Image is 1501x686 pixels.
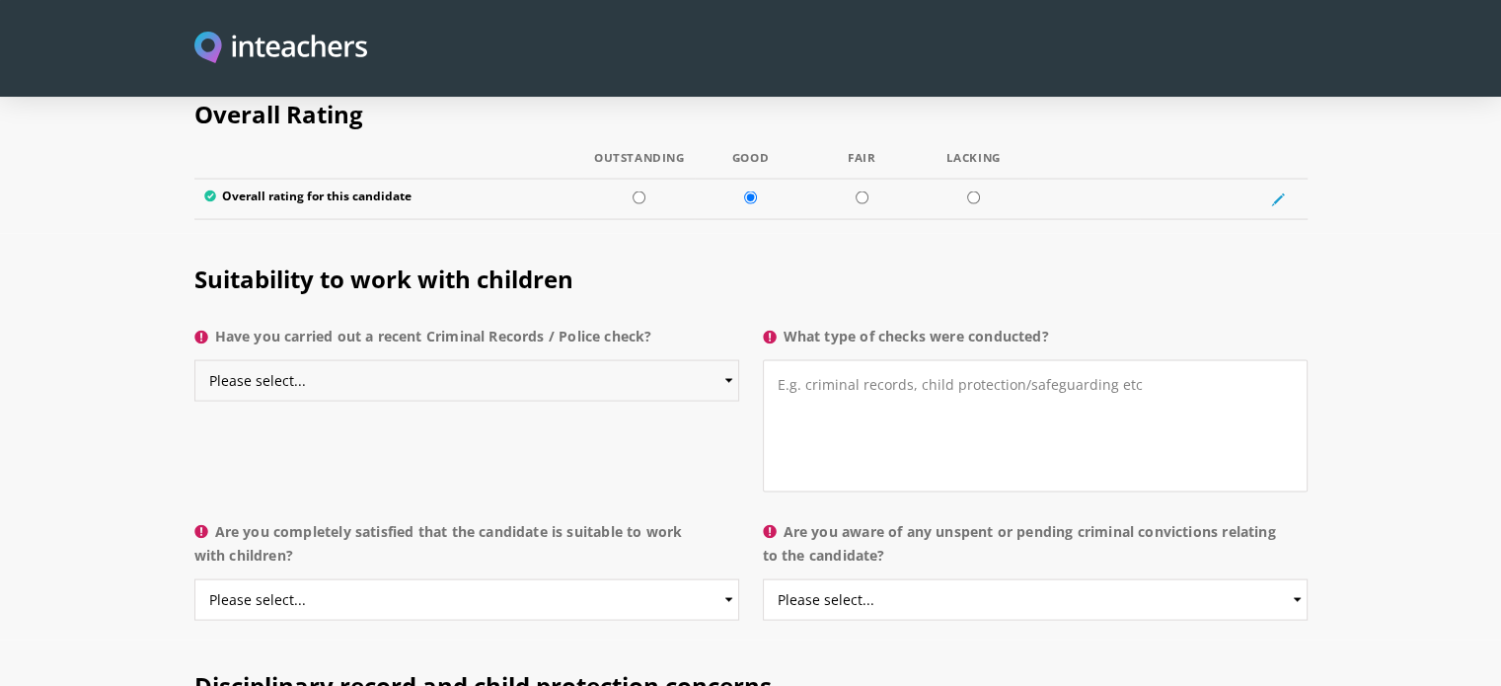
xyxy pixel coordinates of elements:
[194,32,368,66] a: Visit this site's homepage
[194,520,739,579] label: Are you completely satisfied that the candidate is suitable to work with children?
[695,152,806,180] th: Good
[194,325,739,360] label: Have you carried out a recent Criminal Records / Police check?
[763,520,1308,579] label: Are you aware of any unspent or pending criminal convictions relating to the candidate?
[918,152,1029,180] th: Lacking
[194,98,363,130] span: Overall Rating
[806,152,918,180] th: Fair
[583,152,695,180] th: Outstanding
[194,32,368,66] img: Inteachers
[204,190,574,209] label: Overall rating for this candidate
[763,325,1308,360] label: What type of checks were conducted?
[194,263,573,295] span: Suitability to work with children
